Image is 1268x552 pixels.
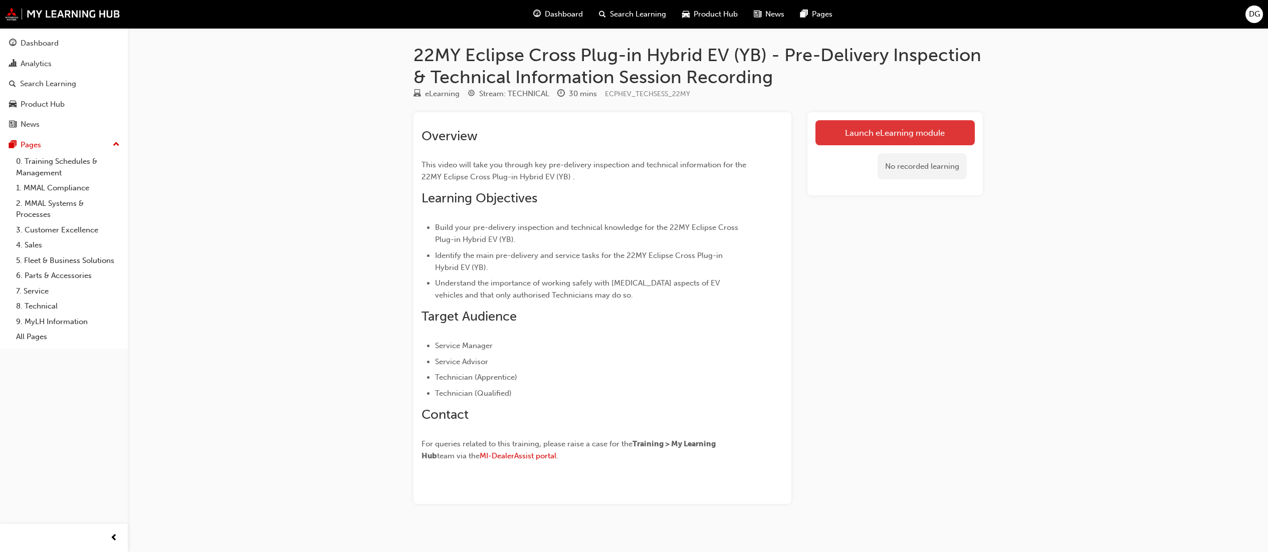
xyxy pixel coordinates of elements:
[435,389,512,398] span: Technician (Qualified)
[435,279,722,300] span: Understand the importance of working safely with [MEDICAL_DATA] aspects of EV vehicles and that o...
[545,9,583,20] span: Dashboard
[468,88,549,100] div: Stream
[421,160,748,181] span: This video will take you through key pre-delivery inspection and technical information for the 22...
[610,9,666,20] span: Search Learning
[12,222,124,238] a: 3. Customer Excellence
[4,115,124,134] a: News
[435,373,517,382] span: Technician (Apprentice)
[599,8,606,21] span: search-icon
[12,268,124,284] a: 6. Parts & Accessories
[1245,6,1263,23] button: DG
[21,119,40,130] div: News
[12,237,124,253] a: 4. Sales
[12,329,124,345] a: All Pages
[746,4,792,25] a: news-iconNews
[21,58,52,70] div: Analytics
[12,196,124,222] a: 2. MMAL Systems & Processes
[468,90,475,99] span: target-icon
[12,299,124,314] a: 8. Technical
[9,141,17,150] span: pages-icon
[533,8,541,21] span: guage-icon
[9,39,17,48] span: guage-icon
[4,34,124,53] a: Dashboard
[479,88,549,100] div: Stream: TECHNICAL
[421,128,478,144] span: Overview
[4,136,124,154] button: Pages
[21,38,59,49] div: Dashboard
[792,4,840,25] a: pages-iconPages
[674,4,746,25] a: car-iconProduct Hub
[413,90,421,99] span: learningResourceType_ELEARNING-icon
[9,80,16,89] span: search-icon
[9,100,17,109] span: car-icon
[413,44,983,88] h1: 22MY Eclipse Cross Plug-in Hybrid EV (YB) - Pre-Delivery Inspection & Technical Information Sessi...
[5,8,120,21] img: mmal
[437,451,480,460] span: team via the
[12,154,124,180] a: 0. Training Schedules & Management
[413,88,460,100] div: Type
[815,120,975,145] a: Launch eLearning module
[525,4,591,25] a: guage-iconDashboard
[4,55,124,73] a: Analytics
[605,90,690,98] span: Learning resource code
[1249,9,1260,20] span: DG
[557,90,565,99] span: clock-icon
[435,357,488,366] span: Service Advisor
[9,60,17,69] span: chart-icon
[800,8,808,21] span: pages-icon
[435,223,740,244] span: Build your pre-delivery inspection and technical knowledge for the 22MY Eclipse Cross Plug-in Hyb...
[421,309,517,324] span: Target Audience
[557,88,597,100] div: Duration
[12,314,124,330] a: 9. MyLH Information
[812,9,832,20] span: Pages
[4,95,124,114] a: Product Hub
[765,9,784,20] span: News
[682,8,690,21] span: car-icon
[421,190,537,206] span: Learning Objectives
[21,99,65,110] div: Product Hub
[425,88,460,100] div: eLearning
[569,88,597,100] div: 30 mins
[556,451,558,460] span: .
[110,532,118,544] span: prev-icon
[421,439,717,460] span: Training > My Learning Hub
[480,451,556,460] a: MI-DealerAssist portal
[113,138,120,151] span: up-icon
[421,439,632,448] span: For queries related to this training, please raise a case for the
[4,32,124,136] button: DashboardAnalyticsSearch LearningProduct HubNews
[4,75,124,93] a: Search Learning
[694,9,738,20] span: Product Hub
[21,139,41,151] div: Pages
[878,153,967,180] div: No recorded learning
[12,180,124,196] a: 1. MMAL Compliance
[421,407,469,422] span: Contact
[12,253,124,268] a: 5. Fleet & Business Solutions
[20,78,76,90] div: Search Learning
[12,284,124,299] a: 7. Service
[591,4,674,25] a: search-iconSearch Learning
[435,341,493,350] span: Service Manager
[435,251,725,272] span: Identify the main pre-delivery and service tasks for the 22MY Eclipse Cross Plug-in Hybrid EV (YB).
[754,8,761,21] span: news-icon
[9,120,17,129] span: news-icon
